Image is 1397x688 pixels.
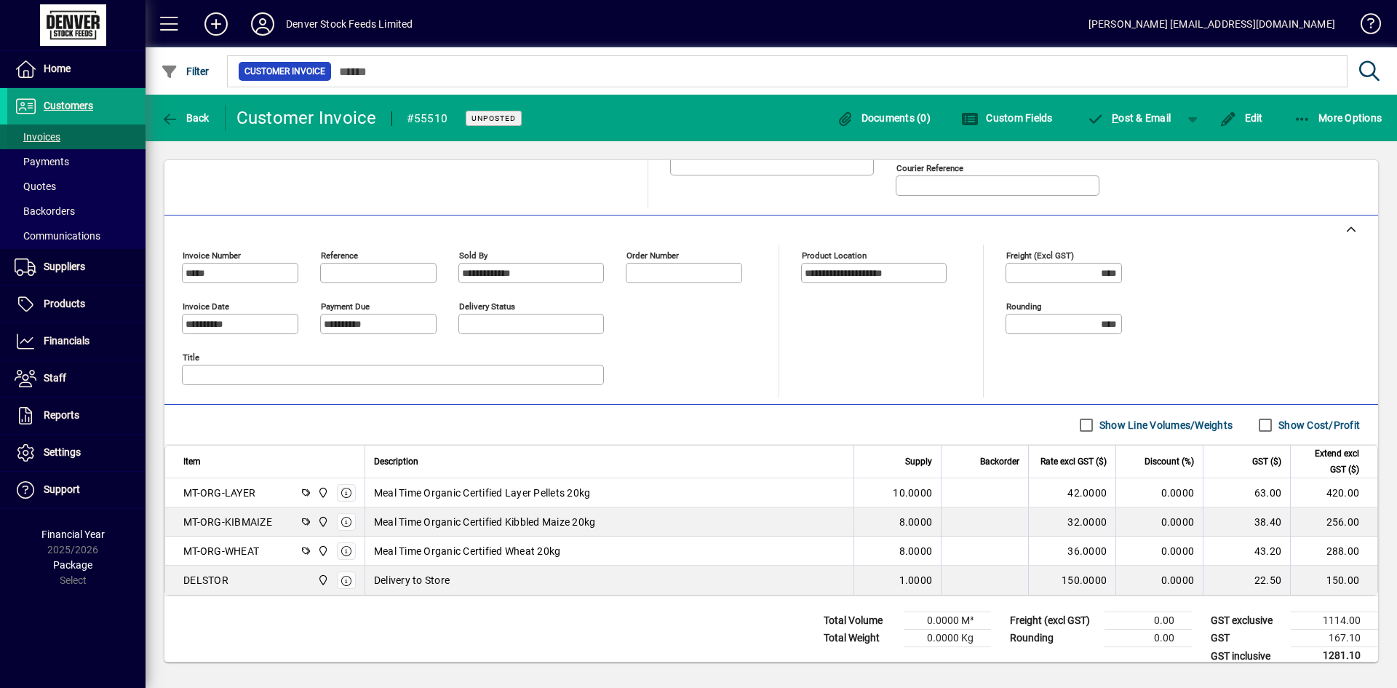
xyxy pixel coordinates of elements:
span: P [1112,112,1118,124]
td: GST [1203,630,1291,647]
a: Support [7,472,146,508]
mat-label: Freight (excl GST) [1006,250,1074,261]
a: Quotes [7,174,146,199]
span: Suppliers [44,261,85,272]
span: Home [44,63,71,74]
td: 22.50 [1203,566,1290,595]
span: Description [374,454,418,470]
a: Invoices [7,124,146,149]
span: Support [44,483,80,495]
div: 36.0000 [1038,544,1107,558]
span: Communications [15,230,100,242]
mat-label: Rounding [1006,301,1041,312]
div: 32.0000 [1038,515,1107,529]
td: 150.00 [1290,566,1377,595]
span: Delivery to Store [374,573,450,588]
button: Documents (0) [832,105,934,131]
span: Item [183,454,201,470]
div: [PERSON_NAME] [EMAIL_ADDRESS][DOMAIN_NAME] [1088,12,1335,36]
td: 0.0000 M³ [904,612,991,630]
mat-label: Payment due [321,301,370,312]
button: Filter [157,58,213,84]
a: Settings [7,435,146,471]
span: Financial Year [41,529,105,540]
span: GST ($) [1252,454,1281,470]
span: Filter [161,66,210,77]
td: 0.0000 [1115,507,1203,537]
span: DENVER STOCKFEEDS LTD [314,514,330,530]
mat-label: Reference [321,250,358,261]
a: Products [7,286,146,323]
td: 420.00 [1290,478,1377,507]
span: Staff [44,372,66,384]
span: 8.0000 [899,515,933,529]
span: Meal Time Organic Certified Kibbled Maize 20kg [374,515,596,529]
span: 10.0000 [893,486,932,500]
span: Products [44,298,85,309]
mat-label: Title [183,352,199,363]
span: DENVER STOCKFEEDS LTD [314,485,330,501]
a: Home [7,51,146,87]
span: DENVER STOCKFEEDS LTD [314,543,330,559]
td: 0.00 [1105,612,1192,630]
button: Profile [239,11,286,37]
a: Payments [7,149,146,174]
td: 0.0000 Kg [904,630,991,647]
span: Discount (%) [1145,454,1194,470]
mat-label: Invoice date [183,301,229,312]
button: More Options [1290,105,1386,131]
div: MT-ORG-KIBMAIZE [183,515,272,529]
td: 1281.10 [1291,647,1378,665]
span: Invoices [15,131,60,143]
span: Custom Fields [961,112,1053,124]
span: DENVER STOCKFEEDS LTD [314,572,330,588]
span: Extend excl GST ($) [1300,446,1359,478]
td: 0.00 [1105,630,1192,647]
div: Denver Stock Feeds Limited [286,12,413,36]
a: Knowledge Base [1350,3,1379,50]
div: 150.0000 [1038,573,1107,588]
button: Add [193,11,239,37]
td: Rounding [1003,630,1105,647]
span: 8.0000 [899,544,933,558]
mat-label: Order number [626,250,679,261]
span: Meal Time Organic Certified Wheat 20kg [374,544,561,558]
span: Meal Time Organic Certified Layer Pellets 20kg [374,486,591,500]
div: MT-ORG-LAYER [183,486,255,500]
mat-label: Product location [802,250,867,261]
a: Staff [7,360,146,397]
span: Customer Invoice [244,64,325,79]
span: Customers [44,100,93,111]
span: Reports [44,409,79,421]
label: Show Line Volumes/Weights [1096,418,1233,432]
td: Total Weight [816,630,904,647]
a: Communications [7,224,146,248]
div: Customer Invoice [236,106,377,130]
span: Edit [1219,112,1263,124]
span: Back [161,112,210,124]
span: Supply [905,454,932,470]
span: Documents (0) [836,112,931,124]
span: Financials [44,335,89,347]
span: 1.0000 [899,573,933,588]
span: Settings [44,446,81,458]
td: 288.00 [1290,537,1377,566]
td: 38.40 [1203,507,1290,537]
td: GST exclusive [1203,612,1291,630]
mat-label: Delivery status [459,301,515,312]
a: Backorders [7,199,146,224]
span: Payments [15,156,69,167]
mat-label: Sold by [459,250,487,261]
mat-label: Courier Reference [896,163,963,173]
span: Package [53,559,92,571]
button: Custom Fields [958,105,1056,131]
label: Show Cost/Profit [1275,418,1360,432]
a: Reports [7,398,146,434]
div: MT-ORG-WHEAT [183,544,259,558]
span: Backorder [980,454,1019,470]
div: 42.0000 [1038,486,1107,500]
td: 1114.00 [1291,612,1378,630]
td: Freight (excl GST) [1003,612,1105,630]
button: Post & Email [1080,105,1179,131]
div: DELSTOR [183,573,228,588]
